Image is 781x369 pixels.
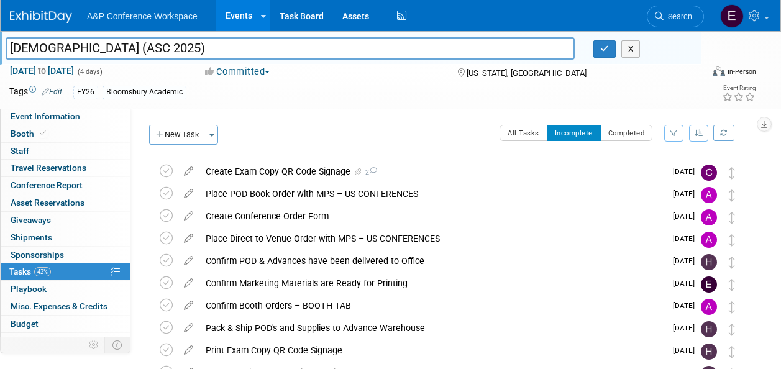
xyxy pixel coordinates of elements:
div: FY26 [73,86,98,99]
a: ROI, Objectives & ROO [1,333,130,350]
span: [DATE] [673,279,701,288]
a: Playbook [1,281,130,298]
img: Amanda Oney [701,232,717,248]
img: Amanda Oney [701,209,717,225]
button: Completed [600,125,653,141]
a: edit [178,255,199,266]
span: 42% [34,267,51,276]
span: Playbook [11,284,47,294]
button: Incomplete [547,125,601,141]
div: Confirm Marketing Materials are Ready for Printing [199,273,665,294]
button: New Task [149,125,206,145]
a: Misc. Expenses & Credits [1,298,130,315]
span: Misc. Expenses & Credits [11,301,107,311]
a: Edit [42,88,62,96]
a: Budget [1,316,130,332]
a: Giveaways [1,212,130,229]
a: Travel Reservations [1,160,130,176]
span: to [36,66,48,76]
i: Move task [729,346,735,358]
i: Move task [729,212,735,224]
span: Booth [11,129,48,139]
i: Move task [729,189,735,201]
span: Shipments [11,232,52,242]
div: Event Rating [722,85,756,91]
div: Pack & Ship POD's and Supplies to Advance Warehouse [199,317,665,339]
button: Committed [201,65,275,78]
div: Place Direct to Venue Order with MPS – US CONFERENCES [199,228,665,249]
span: [DATE] [673,167,701,176]
i: Move task [729,257,735,268]
span: [DATE] [673,257,701,265]
a: Booth [1,125,130,142]
a: edit [178,278,199,289]
img: Erika Rollins [701,276,717,293]
i: Move task [729,167,735,179]
span: Budget [11,319,39,329]
div: Create Conference Order Form [199,206,665,227]
a: Staff [1,143,130,160]
span: Staff [11,146,29,156]
span: Search [664,12,692,21]
a: Tasks42% [1,263,130,280]
a: Shipments [1,229,130,246]
div: Print Exam Copy QR Code Signage [199,340,665,361]
span: Travel Reservations [11,163,86,173]
span: [DATE] [673,234,701,243]
span: Conference Report [11,180,83,190]
td: Personalize Event Tab Strip [83,337,105,353]
i: Booth reservation complete [40,130,46,137]
a: edit [178,188,199,199]
div: Event Format [647,65,756,83]
div: Place POD Book Order with MPS – US CONFERENCES [199,183,665,204]
img: Hannah Siegel [701,254,717,270]
i: Move task [729,301,735,313]
span: 2 [363,168,377,176]
span: (4 days) [76,68,103,76]
div: In-Person [727,67,756,76]
td: Toggle Event Tabs [105,337,130,353]
span: Tasks [9,266,51,276]
div: Confirm POD & Advances have been delivered to Office [199,250,665,271]
span: [DATE] [673,346,701,355]
span: [DATE] [673,189,701,198]
span: ROI, Objectives & ROO [11,336,94,346]
img: Amanda Oney [701,187,717,203]
span: Event Information [11,111,80,121]
img: Format-Inperson.png [713,66,725,76]
a: edit [178,233,199,244]
img: Erika Rollins [720,4,744,28]
a: edit [178,166,199,177]
div: Create Exam Copy QR Code Signage [199,161,665,182]
i: Move task [729,279,735,291]
div: Bloomsbury Academic [103,86,186,99]
img: Christine Ritchlin [701,165,717,181]
span: Sponsorships [11,250,64,260]
i: Move task [729,324,735,335]
span: A&P Conference Workspace [87,11,198,21]
img: Hannah Siegel [701,321,717,337]
span: Asset Reservations [11,198,84,207]
span: [DATE] [673,212,701,221]
a: edit [178,345,199,356]
span: [US_STATE], [GEOGRAPHIC_DATA] [467,68,587,78]
a: edit [178,211,199,222]
i: Move task [729,234,735,246]
a: Refresh [713,125,734,141]
span: [DATE] [DATE] [9,65,75,76]
a: Sponsorships [1,247,130,263]
button: X [621,40,641,58]
span: Giveaways [11,215,51,225]
a: Conference Report [1,177,130,194]
img: ExhibitDay [10,11,72,23]
td: Tags [9,85,62,99]
a: Search [647,6,704,27]
div: Confirm Booth Orders – BOOTH TAB [199,295,665,316]
button: All Tasks [500,125,547,141]
img: Amanda Oney [701,299,717,315]
img: Hannah Siegel [701,344,717,360]
a: Event Information [1,108,130,125]
a: edit [178,322,199,334]
a: edit [178,300,199,311]
span: [DATE] [673,324,701,332]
